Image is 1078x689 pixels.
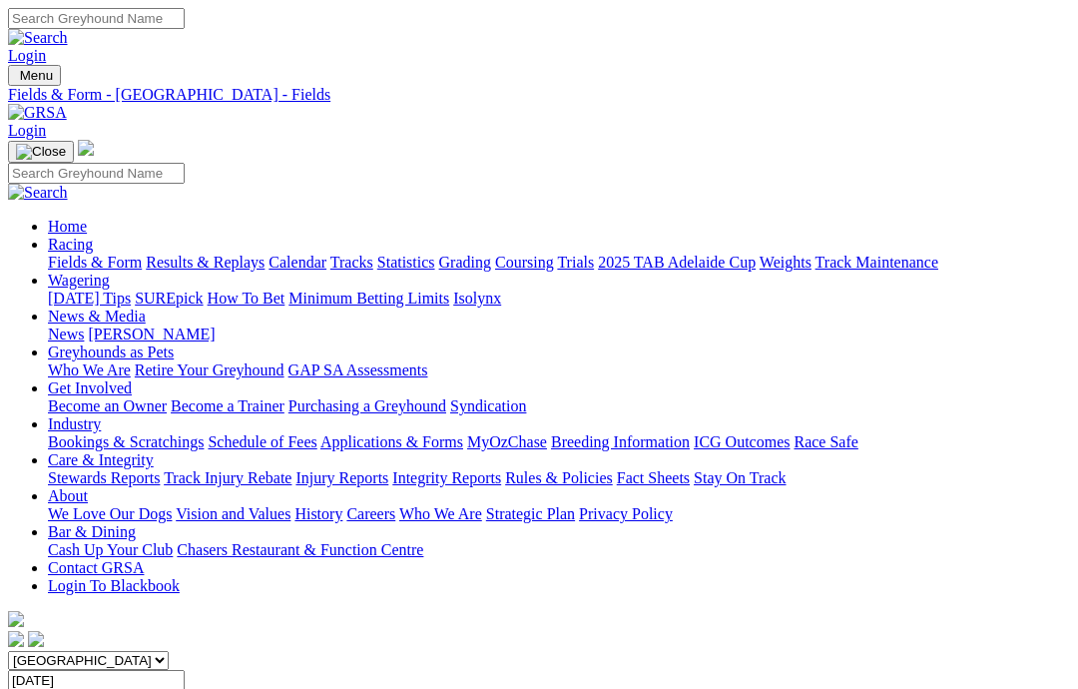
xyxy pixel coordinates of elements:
[694,433,790,450] a: ICG Outcomes
[399,505,482,522] a: Who We Are
[8,86,1070,104] a: Fields & Form - [GEOGRAPHIC_DATA] - Fields
[48,433,1070,451] div: Industry
[48,254,1070,272] div: Racing
[208,433,316,450] a: Schedule of Fees
[694,469,786,486] a: Stay On Track
[551,433,690,450] a: Breeding Information
[48,469,1070,487] div: Care & Integrity
[48,326,84,343] a: News
[48,379,132,396] a: Get Involved
[450,397,526,414] a: Syndication
[48,577,180,594] a: Login To Blackbook
[288,397,446,414] a: Purchasing a Greyhound
[8,163,185,184] input: Search
[760,254,811,271] a: Weights
[48,290,1070,308] div: Wagering
[48,541,173,558] a: Cash Up Your Club
[8,104,67,122] img: GRSA
[48,361,1070,379] div: Greyhounds as Pets
[8,141,74,163] button: Toggle navigation
[295,469,388,486] a: Injury Reports
[164,469,291,486] a: Track Injury Rebate
[48,487,88,504] a: About
[28,631,44,647] img: twitter.svg
[135,290,203,307] a: SUREpick
[8,184,68,202] img: Search
[294,505,342,522] a: History
[453,290,501,307] a: Isolynx
[330,254,373,271] a: Tracks
[135,361,284,378] a: Retire Your Greyhound
[557,254,594,271] a: Trials
[288,290,449,307] a: Minimum Betting Limits
[48,433,204,450] a: Bookings & Scratchings
[48,559,144,576] a: Contact GRSA
[16,144,66,160] img: Close
[48,505,1070,523] div: About
[48,254,142,271] a: Fields & Form
[48,397,1070,415] div: Get Involved
[48,415,101,432] a: Industry
[8,29,68,47] img: Search
[48,344,174,360] a: Greyhounds as Pets
[377,254,435,271] a: Statistics
[48,218,87,235] a: Home
[467,433,547,450] a: MyOzChase
[598,254,756,271] a: 2025 TAB Adelaide Cup
[48,326,1070,344] div: News & Media
[208,290,285,307] a: How To Bet
[48,505,172,522] a: We Love Our Dogs
[8,611,24,627] img: logo-grsa-white.png
[8,122,46,139] a: Login
[505,469,613,486] a: Rules & Policies
[617,469,690,486] a: Fact Sheets
[48,236,93,253] a: Racing
[8,65,61,86] button: Toggle navigation
[439,254,491,271] a: Grading
[48,272,110,289] a: Wagering
[48,523,136,540] a: Bar & Dining
[171,397,284,414] a: Become a Trainer
[8,8,185,29] input: Search
[48,290,131,307] a: [DATE] Tips
[176,505,290,522] a: Vision and Values
[346,505,395,522] a: Careers
[48,541,1070,559] div: Bar & Dining
[48,397,167,414] a: Become an Owner
[8,631,24,647] img: facebook.svg
[320,433,463,450] a: Applications & Forms
[815,254,938,271] a: Track Maintenance
[288,361,428,378] a: GAP SA Assessments
[495,254,554,271] a: Coursing
[48,308,146,325] a: News & Media
[486,505,575,522] a: Strategic Plan
[48,361,131,378] a: Who We Are
[78,140,94,156] img: logo-grsa-white.png
[48,451,154,468] a: Care & Integrity
[579,505,673,522] a: Privacy Policy
[146,254,265,271] a: Results & Replays
[20,68,53,83] span: Menu
[794,433,857,450] a: Race Safe
[48,469,160,486] a: Stewards Reports
[88,326,215,343] a: [PERSON_NAME]
[177,541,423,558] a: Chasers Restaurant & Function Centre
[8,47,46,64] a: Login
[392,469,501,486] a: Integrity Reports
[269,254,326,271] a: Calendar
